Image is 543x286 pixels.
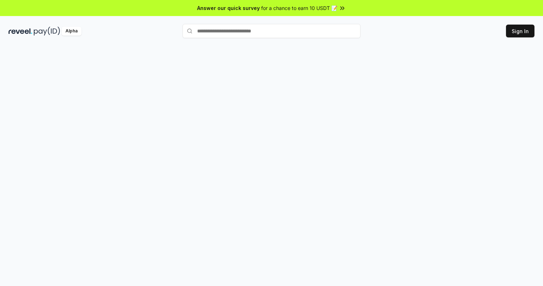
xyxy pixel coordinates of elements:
span: for a chance to earn 10 USDT 📝 [261,4,337,12]
div: Alpha [62,27,81,36]
img: pay_id [34,27,60,36]
span: Answer our quick survey [197,4,260,12]
img: reveel_dark [9,27,32,36]
button: Sign In [506,25,534,37]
